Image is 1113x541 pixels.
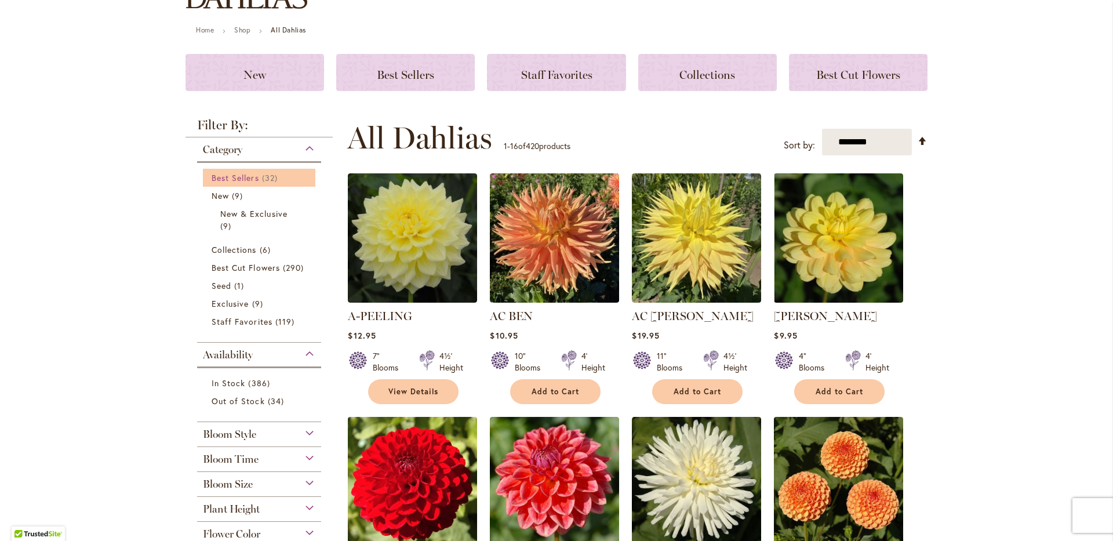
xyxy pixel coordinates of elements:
strong: All Dahlias [271,26,306,34]
span: Add to Cart [532,387,579,397]
a: Home [196,26,214,34]
span: Best Cut Flowers [212,262,280,273]
div: 10" Blooms [515,350,547,373]
a: Exclusive [212,297,310,310]
span: 420 [526,140,539,151]
span: 16 [510,140,518,151]
span: 9 [232,190,246,202]
a: Seed [212,279,310,292]
img: AC Jeri [632,173,761,303]
div: 4½' Height [439,350,463,373]
a: Staff Favorites [487,54,625,91]
span: New & Exclusive [220,208,288,219]
img: AHOY MATEY [774,173,903,303]
a: AHOY MATEY [774,294,903,305]
a: Collections [212,244,310,256]
a: [PERSON_NAME] [774,309,877,323]
span: 9 [220,220,234,232]
span: $12.95 [348,330,376,341]
span: 9 [252,297,266,310]
strong: Filter By: [185,119,333,137]
div: 4½' Height [723,350,747,373]
a: Best Sellers [212,172,310,184]
a: Best Cut Flowers [789,54,927,91]
span: Bloom Style [203,428,256,441]
a: In Stock 386 [212,377,310,389]
a: AC BEN [490,309,533,323]
a: A-Peeling [348,294,477,305]
span: 34 [268,395,287,407]
a: New [185,54,324,91]
span: 119 [275,315,297,328]
span: Bloom Time [203,453,259,466]
span: 290 [283,262,307,274]
span: Exclusive [212,298,249,309]
div: 4' Height [865,350,889,373]
div: 4' Height [581,350,605,373]
span: $19.95 [632,330,659,341]
span: Staff Favorites [521,68,592,82]
a: AC [PERSON_NAME] [632,309,754,323]
button: Add to Cart [794,379,885,404]
span: New [212,190,229,201]
a: Best Cut Flowers [212,262,310,274]
span: Staff Favorites [212,316,272,327]
a: Out of Stock 34 [212,395,310,407]
span: Category [203,143,242,156]
span: Seed [212,280,231,291]
button: Add to Cart [652,379,743,404]
span: Collections [212,244,257,255]
span: $9.95 [774,330,797,341]
a: Staff Favorites [212,315,310,328]
a: New &amp; Exclusive [220,208,301,232]
span: View Details [388,387,438,397]
span: All Dahlias [347,121,492,155]
span: Bloom Size [203,478,253,491]
div: 4" Blooms [799,350,831,373]
span: Flower Color [203,528,260,540]
span: 1 [234,279,247,292]
span: Add to Cart [674,387,721,397]
img: AC BEN [490,173,619,303]
p: - of products [504,137,570,155]
span: 6 [260,244,274,256]
span: $10.95 [490,330,518,341]
span: 32 [262,172,281,184]
span: Collections [679,68,735,82]
img: A-Peeling [348,173,477,303]
span: 1 [504,140,507,151]
a: AC Jeri [632,294,761,305]
span: Best Cut Flowers [816,68,900,82]
a: Collections [638,54,777,91]
a: A-PEELING [348,309,412,323]
div: 11" Blooms [657,350,689,373]
span: In Stock [212,377,245,388]
span: Out of Stock [212,395,265,406]
a: New [212,190,310,202]
div: 7" Blooms [373,350,405,373]
span: 386 [248,377,272,389]
a: Shop [234,26,250,34]
iframe: Launch Accessibility Center [9,500,41,532]
button: Add to Cart [510,379,601,404]
a: Best Sellers [336,54,475,91]
span: Best Sellers [212,172,259,183]
span: Best Sellers [377,68,434,82]
span: Availability [203,348,253,361]
span: Add to Cart [816,387,863,397]
span: Plant Height [203,503,260,515]
label: Sort by: [784,135,815,156]
a: AC BEN [490,294,619,305]
span: New [243,68,266,82]
a: View Details [368,379,459,404]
